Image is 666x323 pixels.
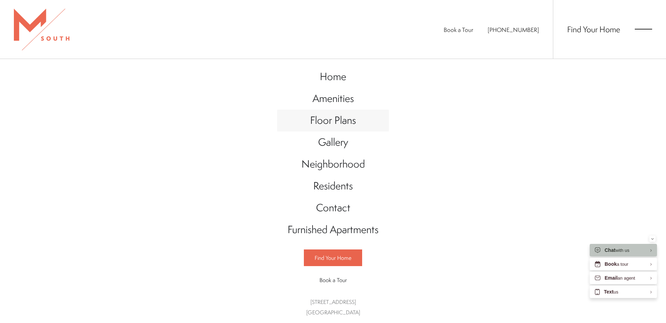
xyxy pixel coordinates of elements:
[277,110,389,131] a: Go to Floor Plans
[319,276,347,284] span: Book a Tour
[304,272,362,288] a: Book a Tour
[277,219,389,241] a: Go to Furnished Apartments (opens in a new tab)
[301,157,365,171] span: Neighborhood
[288,222,378,237] span: Furnished Apartments
[277,88,389,110] a: Go to Amenities
[304,249,362,266] a: Find Your Home
[488,26,539,34] span: [PHONE_NUMBER]
[277,175,389,197] a: Go to Residents
[635,26,652,32] button: Open Menu
[320,69,346,84] span: Home
[310,113,356,127] span: Floor Plans
[567,24,620,35] a: Find Your Home
[315,254,351,262] span: Find Your Home
[313,179,353,193] span: Residents
[318,135,348,149] span: Gallery
[306,298,360,316] a: Get Directions to 5110 South Manhattan Avenue Tampa, FL 33611
[14,9,69,50] img: MSouth
[488,26,539,34] a: Call Us at 813-570-8014
[277,66,389,88] a: Go to Home
[313,91,354,105] span: Amenities
[277,197,389,219] a: Go to Contact
[316,201,350,215] span: Contact
[444,26,473,34] a: Book a Tour
[277,153,389,175] a: Go to Neighborhood
[277,131,389,153] a: Go to Gallery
